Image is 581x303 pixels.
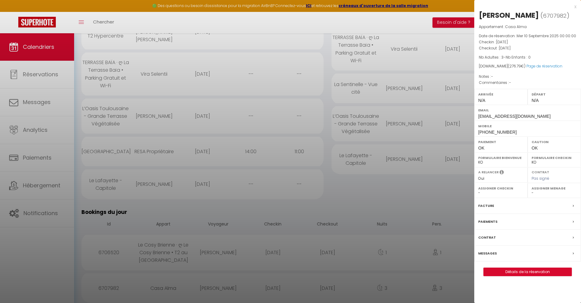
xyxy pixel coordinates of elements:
[478,155,524,161] label: Formulaire Bienvenue
[479,45,576,51] p: Checkout :
[478,185,524,191] label: Assigner Checkin
[478,91,524,97] label: Arrivée
[496,39,508,45] span: [DATE]
[540,11,569,20] span: ( )
[483,268,572,276] button: Détails de la réservation
[479,33,576,39] p: Date de réservation :
[526,63,562,69] a: Page de réservation
[478,250,497,257] label: Messages
[532,170,549,174] label: Contrat
[479,10,539,20] div: [PERSON_NAME]
[478,130,517,135] span: [PHONE_NUMBER]
[478,170,499,175] label: A relancer
[543,12,567,20] span: 6707982
[479,39,576,45] p: Checkin :
[499,45,511,51] span: [DATE]
[479,55,504,60] span: Nb Adultes : 3
[479,74,576,80] p: Notes :
[532,185,577,191] label: Assigner Menage
[491,74,493,79] span: -
[478,234,496,241] label: Contrat
[532,176,549,181] span: Pas signé
[479,54,576,60] p: -
[478,146,484,150] span: OK
[5,2,23,21] button: Ouvrir le widget de chat LiveChat
[532,91,577,97] label: Départ
[479,63,576,69] div: [DOMAIN_NAME]
[532,155,577,161] label: Formulaire Checkin
[509,63,521,69] span: 276.79
[532,146,538,150] span: OK
[479,24,576,30] p: Appartement :
[500,170,504,176] i: Sélectionner OUI si vous souhaiter envoyer les séquences de messages post-checkout
[532,98,539,103] span: N/A
[484,268,572,276] a: Détails de la réservation
[478,218,497,225] label: Paiements
[479,80,576,86] p: Commentaires :
[478,107,577,113] label: Email
[509,80,511,85] span: -
[508,63,525,69] span: ( €)
[506,55,531,60] span: Nb Enfants : 0
[478,203,494,209] label: Facture
[517,33,576,38] span: Mer 10 Septembre 2025 00:00:00
[532,139,577,145] label: Caution
[474,3,576,10] div: x
[478,123,577,129] label: Mobile
[478,139,524,145] label: Paiement
[478,114,551,119] span: [EMAIL_ADDRESS][DOMAIN_NAME]
[505,24,527,29] span: Casa Alma
[478,98,485,103] span: N/A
